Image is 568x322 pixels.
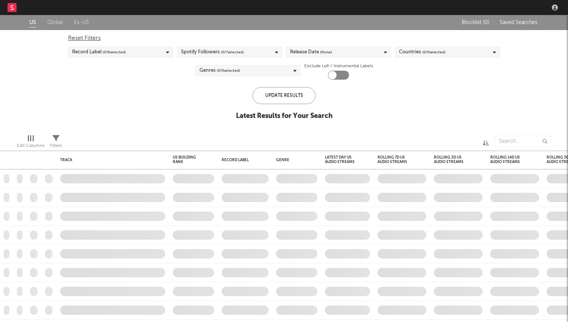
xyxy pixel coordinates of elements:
div: Genre [276,158,314,162]
div: Release Date [290,48,332,57]
span: Saved Searches [500,20,539,25]
div: Latest Results for Your Search [236,112,332,121]
div: Rolling 3D US Audio Streams [434,155,471,164]
div: Latest Day US Audio Streams [325,155,359,164]
div: Edit Columns [17,141,44,150]
span: (None) [320,48,332,57]
span: ( 0 / 0 selected) [422,48,446,57]
input: Search... [495,136,551,147]
span: ( 0 / 0 selected) [217,66,240,75]
a: Global [47,18,63,27]
div: Countries [399,48,446,57]
div: Rolling 7D US Audio Streams [378,155,415,164]
span: Blocklist [462,20,489,25]
div: Filters [50,132,62,154]
span: ( 0 ) [483,20,489,25]
label: Exclude Lofi / Instrumental Labels [304,62,373,71]
div: Rolling 14D US Audio Streams [490,155,528,164]
button: Saved Searches [497,20,539,26]
div: Spotify Followers [181,48,244,57]
div: Filters [50,141,62,150]
div: Genres [199,66,240,75]
span: ( 0 / 6 selected) [103,48,126,57]
div: US Building Rank [173,155,203,164]
a: US [29,18,36,27]
div: Record Label [72,48,126,57]
div: Update Results [252,87,316,104]
div: Reset Filters [68,34,500,43]
a: Ex-US [74,18,89,27]
span: ( 0 / 7 selected) [221,48,244,57]
div: Edit Columns [17,132,44,154]
div: Record Label [222,158,257,162]
div: Track [60,158,162,162]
